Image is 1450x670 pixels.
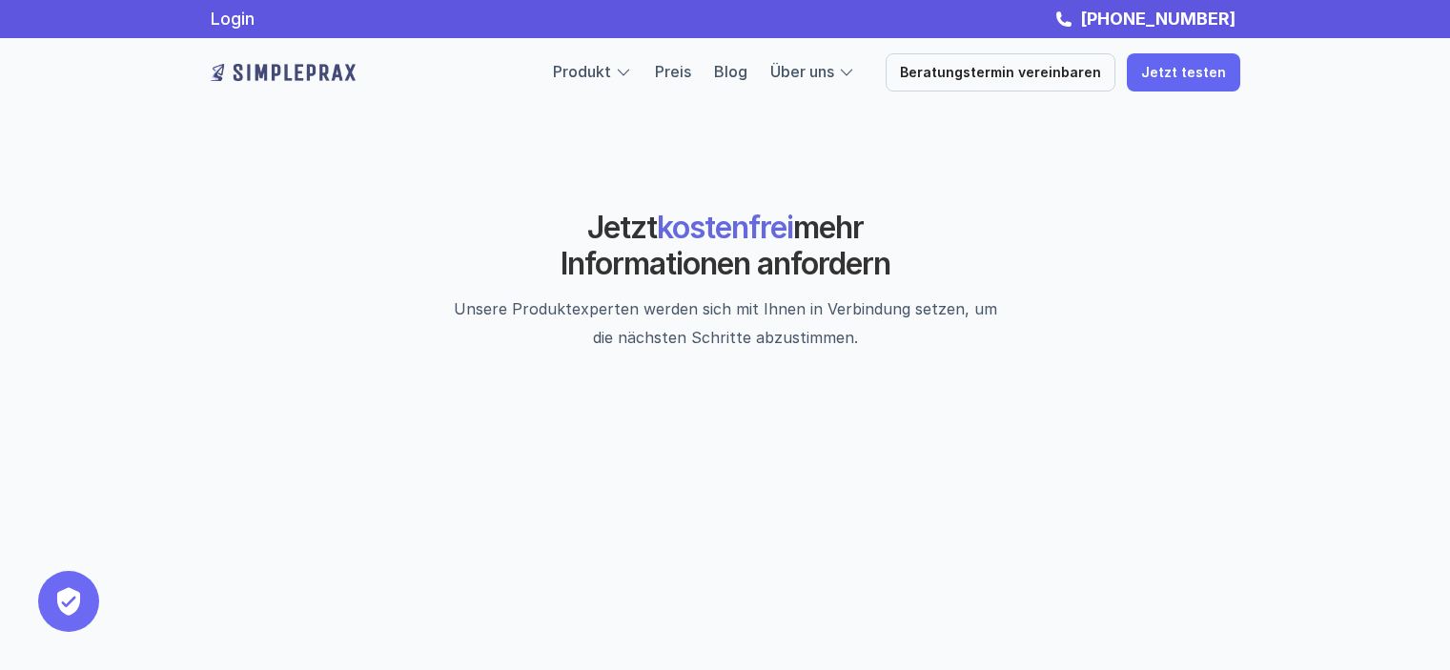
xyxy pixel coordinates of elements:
[1127,53,1240,91] a: Jetzt testen
[1141,65,1226,81] p: Jetzt testen
[886,53,1115,91] a: Beratungstermin vereinbaren
[447,294,1003,352] p: Unsere Produktexperten werden sich mit Ihnen in Verbindung setzen, um die nächsten Schritte abzus...
[770,62,834,81] a: Über uns
[211,9,255,29] a: Login
[1080,9,1236,29] strong: [PHONE_NUMBER]
[494,210,957,283] h2: Jetzt mehr Informationen anfordern
[553,62,611,81] a: Produkt
[900,65,1101,81] p: Beratungstermin vereinbaren
[714,62,747,81] a: Blog
[655,62,691,81] a: Preis
[657,209,793,246] span: kostenfrei
[1075,9,1240,29] a: [PHONE_NUMBER]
